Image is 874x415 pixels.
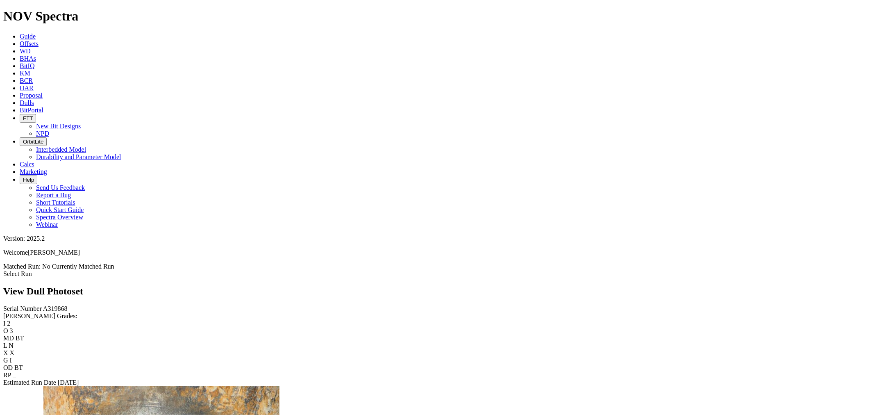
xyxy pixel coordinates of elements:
a: New Bit Designs [36,123,81,130]
span: A319868 [43,305,68,312]
a: Quick Start Guide [36,206,84,213]
a: Webinar [36,221,58,228]
a: BitIQ [20,62,34,69]
label: MD [3,335,14,342]
a: Calcs [20,161,34,168]
a: Select Run [3,270,32,277]
span: Help [23,177,34,183]
span: FTT [23,115,33,121]
button: FTT [20,114,36,123]
a: Short Tutorials [36,199,75,206]
a: Marketing [20,168,47,175]
label: X [3,349,8,356]
span: OrbitLite [23,139,43,145]
label: Serial Number [3,305,42,312]
span: X [10,349,15,356]
label: O [3,327,8,334]
label: Estimated Run Date [3,379,56,386]
label: G [3,357,8,364]
h2: View Dull Photoset [3,286,871,297]
span: No Currently Matched Run [42,263,114,270]
a: Dulls [20,99,34,106]
a: Durability and Parameter Model [36,153,121,160]
a: WD [20,48,31,55]
label: OD [3,364,13,371]
a: BHAs [20,55,36,62]
span: [PERSON_NAME] [28,249,80,256]
span: BT [16,335,24,342]
h1: NOV Spectra [3,9,871,24]
label: I [3,320,5,327]
a: NPD [36,130,49,137]
span: 3 [10,327,13,334]
label: L [3,342,7,349]
a: OAR [20,84,34,91]
button: Help [20,176,37,184]
span: 2 [7,320,10,327]
a: BitPortal [20,107,43,114]
a: Send Us Feedback [36,184,85,191]
span: [DATE] [58,379,79,386]
a: Guide [20,33,36,40]
span: BT [14,364,23,371]
a: Proposal [20,92,43,99]
p: Welcome [3,249,871,256]
a: Report a Bug [36,192,71,198]
a: BCR [20,77,33,84]
div: [PERSON_NAME] Grades: [3,312,871,320]
label: RP [3,372,11,379]
a: Offsets [20,40,39,47]
a: KM [20,70,30,77]
span: I [10,357,12,364]
div: Version: 2025.2 [3,235,871,242]
span: Matched Run: [3,263,41,270]
a: Spectra Overview [36,214,83,221]
span: _ [13,372,16,379]
span: N [9,342,14,349]
button: OrbitLite [20,137,47,146]
a: Interbedded Model [36,146,86,153]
